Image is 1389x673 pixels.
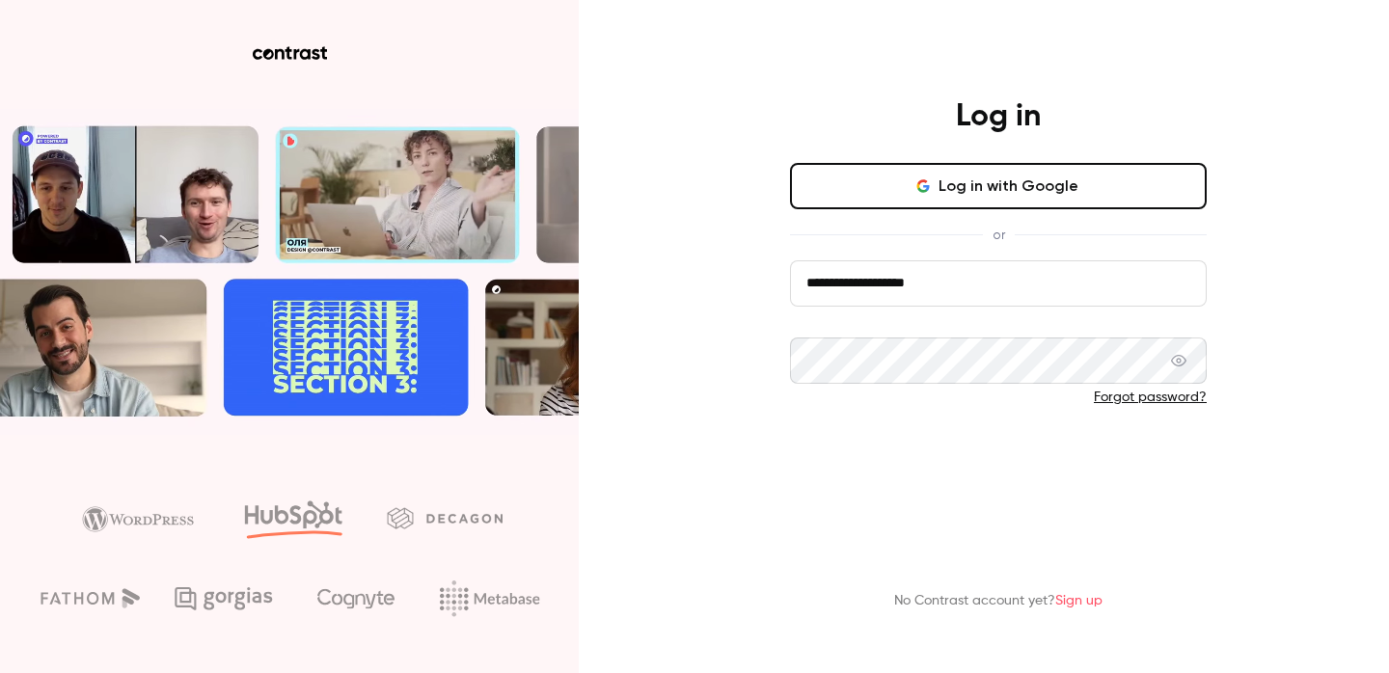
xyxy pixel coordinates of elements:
[790,438,1207,484] button: Log in
[983,225,1015,245] span: or
[894,591,1103,611] p: No Contrast account yet?
[1055,594,1103,607] a: Sign up
[790,163,1207,209] button: Log in with Google
[387,507,503,528] img: decagon
[956,97,1041,136] h4: Log in
[1094,390,1207,404] a: Forgot password?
